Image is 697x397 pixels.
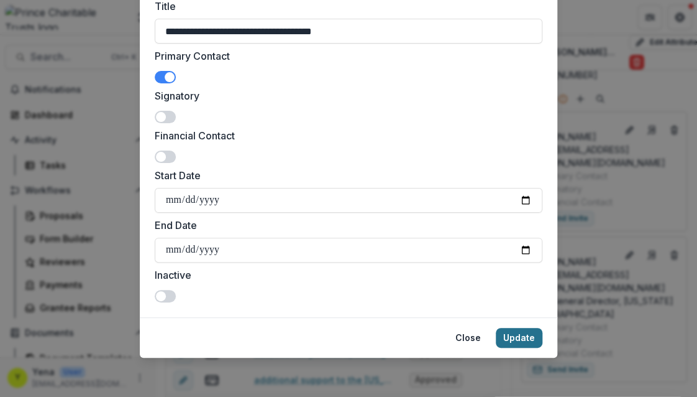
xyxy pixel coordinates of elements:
label: End Date [155,218,535,233]
label: Primary Contact [155,49,535,63]
button: Close [448,328,488,348]
label: Financial Contact [155,128,535,143]
button: Update [496,328,542,348]
label: Signatory [155,88,535,103]
label: Inactive [155,268,535,283]
label: Start Date [155,168,535,183]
